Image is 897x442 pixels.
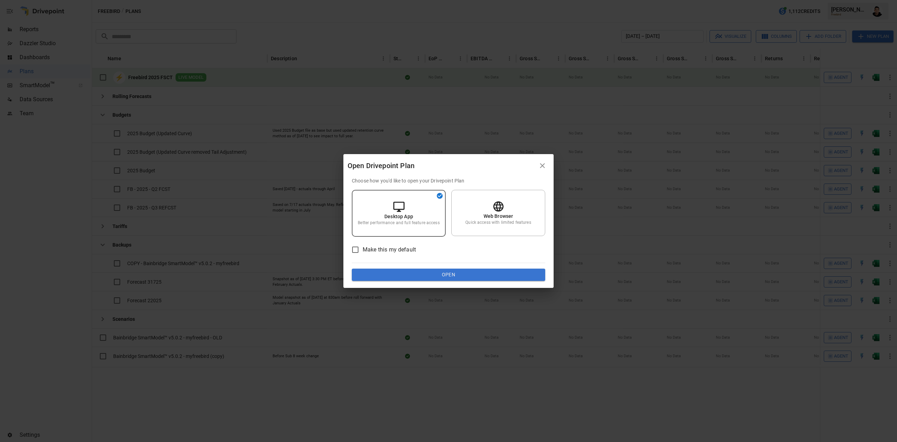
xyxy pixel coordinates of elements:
[484,213,513,220] p: Web Browser
[348,160,535,171] div: Open Drivepoint Plan
[352,177,545,184] p: Choose how you'd like to open your Drivepoint Plan
[465,220,531,226] p: Quick access with limited features
[358,220,439,226] p: Better performance and full feature access
[352,269,545,281] button: Open
[384,213,413,220] p: Desktop App
[363,246,416,254] span: Make this my default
